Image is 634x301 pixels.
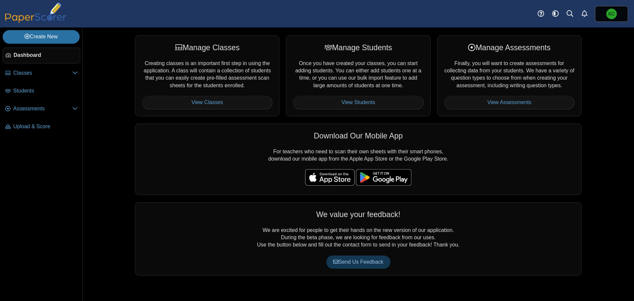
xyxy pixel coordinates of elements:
[142,209,575,220] div: We value your feedback!
[135,124,581,195] div: For teachers who need to scan their own sheets with their smart phones, download our mobile app f...
[606,9,617,19] span: Kelly Charlton
[13,69,72,77] span: Classes
[135,202,581,276] div: We are excited for people to get their hands on the new version of our application. During the be...
[142,131,575,141] div: Download Our Mobile App
[135,35,279,116] div: Creating classes is an important first step in using the application. A class will contain a coll...
[3,119,80,135] a: Upload & Score
[3,3,69,23] img: PaperScorer
[577,7,592,21] a: Alerts
[595,6,628,22] a: Kelly Charlton
[326,255,390,269] a: Send Us Feedback
[3,65,80,81] a: Classes
[142,42,272,53] div: Manage Classes
[13,87,78,94] span: Students
[444,42,575,53] div: Manage Assessments
[356,169,411,186] img: google-play-badge.png
[142,96,272,109] a: View Classes
[444,96,575,109] a: View Assessments
[293,42,423,53] div: Manage Students
[3,48,80,63] a: Dashboard
[286,35,430,116] div: Once you have created your classes, you can start adding students. You can either add students on...
[3,30,80,43] a: Create New
[3,101,80,117] a: Assessments
[13,105,72,112] span: Assessments
[3,18,69,24] a: PaperScorer
[13,123,78,130] span: Upload & Score
[437,35,581,116] div: Finally, you will want to create assessments for collecting data from your students. We have a va...
[14,52,77,59] span: Dashboard
[293,96,423,109] a: View Students
[608,12,615,16] span: Kelly Charlton
[333,259,383,265] span: Send Us Feedback
[3,83,80,99] a: Students
[305,169,355,186] img: apple-store-badge.svg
